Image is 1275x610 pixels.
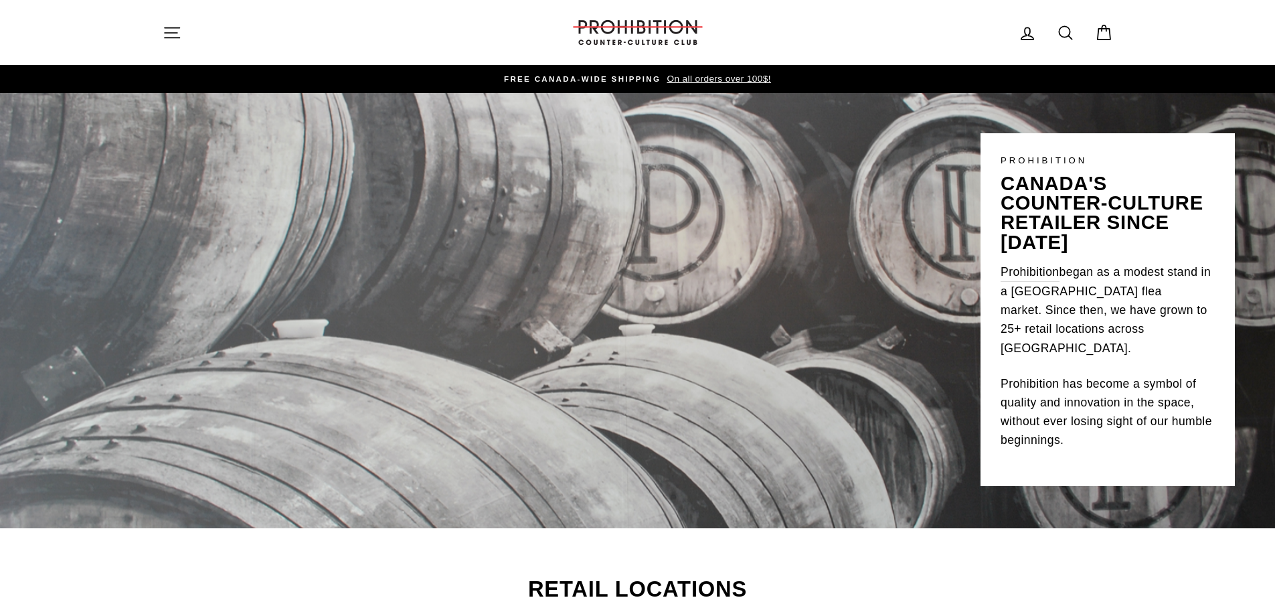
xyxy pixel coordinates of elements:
a: FREE CANADA-WIDE SHIPPING On all orders over 100$! [166,72,1110,86]
p: canada's counter-culture retailer since [DATE] [1001,174,1215,252]
a: Prohibition [1001,262,1059,282]
span: FREE CANADA-WIDE SHIPPING [504,75,661,83]
img: PROHIBITION COUNTER-CULTURE CLUB [571,20,705,45]
p: PROHIBITION [1001,153,1215,167]
p: Prohibition has become a symbol of quality and innovation in the space, without ever losing sight... [1001,374,1215,450]
span: On all orders over 100$! [663,74,770,84]
h2: Retail Locations [163,579,1113,601]
p: began as a modest stand in a [GEOGRAPHIC_DATA] flea market. Since then, we have grown to 25+ reta... [1001,262,1215,358]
